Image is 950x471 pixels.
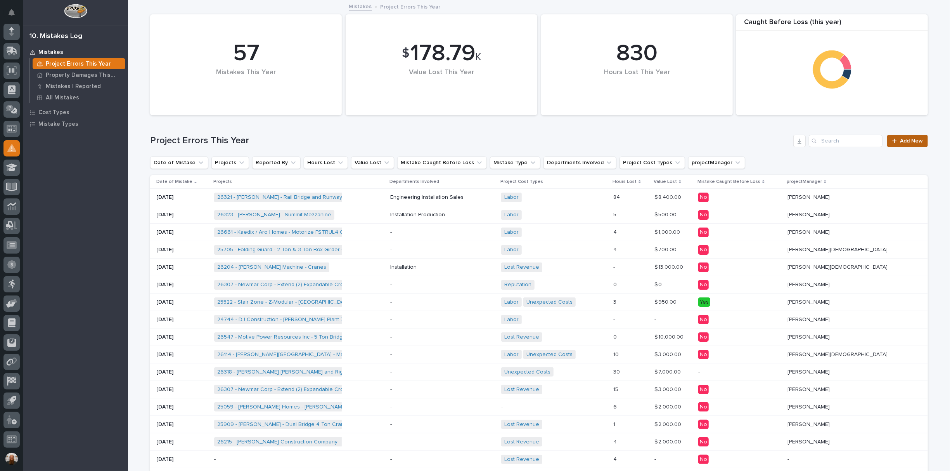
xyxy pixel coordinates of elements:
p: [PERSON_NAME][DEMOGRAPHIC_DATA] [787,245,889,253]
p: [PERSON_NAME] [787,210,831,218]
p: Mistake Types [38,121,78,128]
p: Value Lost [654,177,677,186]
div: 830 [554,40,720,68]
p: $ 700.00 [654,245,678,253]
button: projectManager [688,156,745,169]
p: 4 [613,437,618,445]
a: Mistake Types [23,118,128,130]
p: [DATE] [156,334,208,341]
tr: [DATE]26661 - Kaedix / Aro Homes - Motorize FSTRUL4 Crane System -Labor 44 $ 1,000.00$ 1,000.00 N... [150,224,928,241]
tr: [DATE]25059 - [PERSON_NAME] Homes - [PERSON_NAME] Plant Setup --66 $ 2,000.00$ 2,000.00 No[PERSON... [150,398,928,416]
p: - [698,369,781,375]
p: - [390,334,495,341]
p: [DATE] [156,264,208,271]
div: No [698,245,709,255]
p: 4 [613,245,618,253]
p: - [390,386,495,393]
input: Search [809,135,883,147]
tr: [DATE]25522 - Stair Zone - Z-Modular - [GEOGRAPHIC_DATA] [GEOGRAPHIC_DATA] -Labor Unexpected Cost... [150,294,928,311]
p: All Mistakes [46,94,79,101]
p: 1 [613,420,617,428]
div: No [698,402,709,412]
a: Unexpected Costs [504,369,550,375]
p: [PERSON_NAME] [787,297,831,306]
div: 10. Mistakes Log [29,32,82,41]
div: No [698,437,709,447]
p: - [390,282,495,288]
div: Yes [698,297,710,307]
a: All Mistakes [30,92,128,103]
p: 0 [613,332,618,341]
p: $ 950.00 [654,297,678,306]
p: - [390,229,495,236]
tr: [DATE]26307 - Newmar Corp - Extend (2) Expandable Crosswalks -Lost Revenue 1515 $ 3,000.00$ 3,000... [150,381,928,398]
p: - [787,455,791,463]
tr: [DATE]26318 - [PERSON_NAME] [PERSON_NAME] and Rigging - Monorail Systems -Unexpected Costs 3030 $... [150,363,928,381]
a: Lost Revenue [504,456,539,463]
p: Mistakes [38,49,63,56]
p: - [613,262,616,271]
p: - [390,404,495,410]
span: K [475,52,481,62]
a: Lost Revenue [504,439,539,445]
div: Hours Lost This Year [554,68,720,93]
p: 10 [613,350,620,358]
p: $ 2,000.00 [654,420,683,428]
button: Project Cost Types [619,156,685,169]
button: Notifications [3,5,20,21]
p: $ 2,000.00 [654,402,683,410]
div: No [698,193,709,202]
a: 25522 - Stair Zone - Z-Modular - [GEOGRAPHIC_DATA] [GEOGRAPHIC_DATA] [217,299,407,306]
p: 30 [613,367,621,375]
p: Departments Involved [389,177,439,186]
button: Mistake Type [490,156,540,169]
button: Date of Mistake [150,156,208,169]
button: users-avatar [3,451,20,467]
span: Production [418,212,445,218]
p: $ 0 [654,280,663,288]
p: - [214,456,350,463]
p: 3 [613,297,618,306]
a: 26114 - [PERSON_NAME][GEOGRAPHIC_DATA] - Maintenance Platform [217,351,390,358]
p: Cost Types [38,109,69,116]
p: 0 [613,280,618,288]
a: Lost Revenue [504,334,539,341]
a: 26204 - [PERSON_NAME] Machine - Cranes [217,264,326,271]
a: Labor [504,351,519,358]
button: Mistake Caught Before Loss [397,156,487,169]
button: Departments Involved [543,156,616,169]
p: [PERSON_NAME] [787,332,831,341]
span: Installation [422,194,448,201]
a: Labor [504,229,519,236]
p: [PERSON_NAME] [787,385,831,393]
h1: Project Errors This Year [150,135,790,146]
p: $ 3,000.00 [654,385,683,393]
a: 26307 - Newmar Corp - Extend (2) Expandable Crosswalks [217,386,363,393]
p: [PERSON_NAME][DEMOGRAPHIC_DATA] [787,350,889,358]
p: [PERSON_NAME] [787,402,831,410]
p: [DATE] [156,421,208,428]
span: Installation [390,212,417,218]
p: [PERSON_NAME] [787,420,831,428]
a: 26321 - [PERSON_NAME] - Rail Bridge and Runways [217,194,345,201]
a: 26323 - [PERSON_NAME] - Summit Mezzanine [217,212,331,218]
tr: [DATE]26215 - [PERSON_NAME] Construction Company - FSTRM1 Crane System -Lost Revenue 44 $ 2,000.0... [150,433,928,450]
a: Labor [504,212,519,218]
div: Value Lost This Year [359,68,524,93]
p: - [390,421,495,428]
tr: [DATE]26547 - Motive Power Resources Inc - 5 Ton Bridge Crane -Lost Revenue 00 $ 10,000.00$ 10,00... [150,328,928,346]
p: $ 500.00 [654,210,678,218]
a: Project Errors This Year [30,58,128,69]
p: - [390,351,495,358]
button: Value Lost [351,156,394,169]
img: Workspace Logo [64,4,87,18]
tr: [DATE]24744 - DJ Construction - [PERSON_NAME] Plant 7 Setup -Labor -- -- No[PERSON_NAME][PERSON_N... [150,311,928,328]
p: 4 [613,455,618,463]
p: - [613,315,616,323]
p: - [654,315,658,323]
a: 25705 - Folding Guard - 2 Ton & 3 Ton Box Girder Cranes [217,247,360,253]
p: [DATE] [156,351,208,358]
p: Property Damages This Year [46,72,122,79]
tr: [DATE]25909 - [PERSON_NAME] - Dual Bridge 4 Ton Crane System -Lost Revenue 11 $ 2,000.00$ 2,000.0... [150,415,928,433]
span: Installation [390,264,417,271]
